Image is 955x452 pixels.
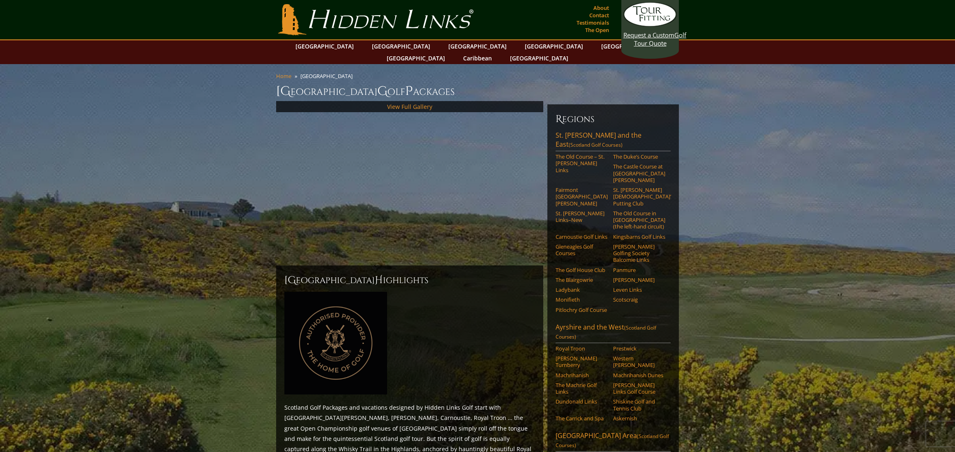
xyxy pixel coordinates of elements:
a: [GEOGRAPHIC_DATA] [444,40,511,52]
a: [PERSON_NAME] Turnberry [556,355,608,369]
a: Royal Troon [556,345,608,352]
span: H [375,274,383,287]
a: Machrihanish [556,372,608,378]
a: [PERSON_NAME] Links Golf Course [613,382,665,395]
a: Leven Links [613,286,665,293]
a: [GEOGRAPHIC_DATA] [291,40,358,52]
a: [GEOGRAPHIC_DATA] [597,40,664,52]
li: [GEOGRAPHIC_DATA] [300,72,356,80]
h6: Regions [556,113,671,126]
a: The Old Course in [GEOGRAPHIC_DATA] (the left-hand circuit) [613,210,665,230]
a: [GEOGRAPHIC_DATA] [521,40,587,52]
a: Ayrshire and the West(Scotland Golf Courses) [556,323,671,343]
a: Prestwick [613,345,665,352]
h2: [GEOGRAPHIC_DATA] ighlights [284,274,535,287]
a: [GEOGRAPHIC_DATA] Area(Scotland Golf Courses) [556,431,671,452]
span: (Scotland Golf Courses) [556,324,656,340]
a: [PERSON_NAME] [613,277,665,283]
a: Western [PERSON_NAME] [613,355,665,369]
a: Contact [587,9,611,21]
a: The Old Course – St. [PERSON_NAME] Links [556,153,608,173]
a: Shiskine Golf and Tennis Club [613,398,665,412]
span: P [405,83,413,99]
a: Home [276,72,291,80]
a: Carnoustie Golf Links [556,233,608,240]
a: [GEOGRAPHIC_DATA] [383,52,449,64]
a: Testimonials [574,17,611,28]
h1: [GEOGRAPHIC_DATA] olf ackages [276,83,679,99]
a: Scotscraig [613,296,665,303]
span: Request a Custom [623,31,674,39]
a: St. [PERSON_NAME] [DEMOGRAPHIC_DATA]’ Putting Club [613,187,665,207]
span: (Scotland Golf Courses) [569,141,623,148]
a: Fairmont [GEOGRAPHIC_DATA][PERSON_NAME] [556,187,608,207]
a: The Machrie Golf Links [556,382,608,395]
span: G [377,83,388,99]
a: Monifieth [556,296,608,303]
a: View Full Gallery [387,103,432,111]
a: [GEOGRAPHIC_DATA] [368,40,434,52]
a: St. [PERSON_NAME] Links–New [556,210,608,224]
a: The Carrick and Spa [556,415,608,422]
a: [GEOGRAPHIC_DATA] [506,52,572,64]
a: The Golf House Club [556,267,608,273]
a: Askernish [613,415,665,422]
a: Panmure [613,267,665,273]
a: Request a CustomGolf Tour Quote [623,2,677,47]
a: The Blairgowrie [556,277,608,283]
a: St. [PERSON_NAME] and the East(Scotland Golf Courses) [556,131,671,151]
a: About [591,2,611,14]
a: The Open [583,24,611,36]
a: The Duke’s Course [613,153,665,160]
a: Ladybank [556,286,608,293]
a: Dundonald Links [556,398,608,405]
a: Gleneagles Golf Courses [556,243,608,257]
a: Kingsbarns Golf Links [613,233,665,240]
a: The Castle Course at [GEOGRAPHIC_DATA][PERSON_NAME] [613,163,665,183]
a: Pitlochry Golf Course [556,307,608,313]
a: Machrihanish Dunes [613,372,665,378]
a: [PERSON_NAME] Golfing Society Balcomie Links [613,243,665,263]
a: Caribbean [459,52,496,64]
